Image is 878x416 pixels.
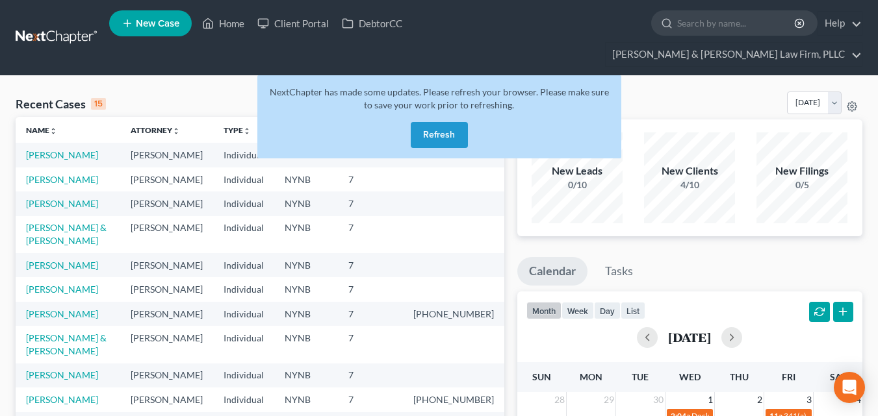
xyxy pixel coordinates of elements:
[644,178,735,191] div: 4/10
[213,253,274,277] td: Individual
[338,302,403,326] td: 7
[120,216,213,253] td: [PERSON_NAME]
[196,12,251,35] a: Home
[26,284,98,295] a: [PERSON_NAME]
[338,387,403,411] td: 7
[120,253,213,277] td: [PERSON_NAME]
[594,302,621,319] button: day
[120,191,213,215] td: [PERSON_NAME]
[120,302,213,326] td: [PERSON_NAME]
[677,11,796,35] input: Search by name...
[338,253,403,277] td: 7
[16,96,106,112] div: Recent Cases
[274,363,338,387] td: NYNB
[274,302,338,326] td: NYNB
[26,308,98,319] a: [PERSON_NAME]
[131,125,180,135] a: Attorneyunfold_more
[834,372,865,403] div: Open Intercom Messenger
[668,330,711,344] h2: [DATE]
[411,122,468,148] button: Refresh
[338,277,403,301] td: 7
[593,257,645,286] a: Tasks
[338,191,403,215] td: 7
[26,174,98,185] a: [PERSON_NAME]
[338,326,403,363] td: 7
[621,302,645,319] button: list
[274,216,338,253] td: NYNB
[679,371,701,382] span: Wed
[172,127,180,135] i: unfold_more
[606,43,862,66] a: [PERSON_NAME] & [PERSON_NAME] Law Firm, PLLC
[652,392,665,408] span: 30
[26,198,98,209] a: [PERSON_NAME]
[270,86,609,110] span: NextChapter has made some updates. Please refresh your browser. Please make sure to save your wor...
[26,222,107,246] a: [PERSON_NAME] & [PERSON_NAME]
[335,12,409,35] a: DebtorCC
[562,302,594,319] button: week
[251,12,335,35] a: Client Portal
[782,371,795,382] span: Fri
[830,371,846,382] span: Sat
[26,260,98,271] a: [PERSON_NAME]
[213,302,274,326] td: Individual
[136,19,179,29] span: New Case
[26,149,98,160] a: [PERSON_NAME]
[338,167,403,191] td: 7
[274,167,338,191] td: NYNB
[274,277,338,301] td: NYNB
[120,326,213,363] td: [PERSON_NAME]
[532,178,623,191] div: 0/10
[274,387,338,411] td: NYNB
[274,191,338,215] td: NYNB
[120,143,213,167] td: [PERSON_NAME]
[632,371,649,382] span: Tue
[120,387,213,411] td: [PERSON_NAME]
[532,371,551,382] span: Sun
[274,326,338,363] td: NYNB
[213,191,274,215] td: Individual
[224,125,251,135] a: Typeunfold_more
[213,363,274,387] td: Individual
[553,392,566,408] span: 28
[644,164,735,178] div: New Clients
[26,369,98,380] a: [PERSON_NAME]
[213,216,274,253] td: Individual
[49,127,57,135] i: unfold_more
[756,164,847,178] div: New Filings
[532,164,623,178] div: New Leads
[338,363,403,387] td: 7
[213,387,274,411] td: Individual
[213,167,274,191] td: Individual
[120,277,213,301] td: [PERSON_NAME]
[580,371,602,382] span: Mon
[517,257,587,286] a: Calendar
[26,332,107,356] a: [PERSON_NAME] & [PERSON_NAME]
[602,392,615,408] span: 29
[818,12,862,35] a: Help
[403,302,504,326] td: [PHONE_NUMBER]
[26,125,57,135] a: Nameunfold_more
[120,363,213,387] td: [PERSON_NAME]
[756,392,764,408] span: 2
[526,302,562,319] button: month
[706,392,714,408] span: 1
[805,392,813,408] span: 3
[243,127,251,135] i: unfold_more
[213,143,274,167] td: Individual
[756,178,847,191] div: 0/5
[26,394,98,405] a: [PERSON_NAME]
[120,167,213,191] td: [PERSON_NAME]
[213,277,274,301] td: Individual
[213,326,274,363] td: Individual
[338,216,403,253] td: 7
[91,98,106,110] div: 15
[274,253,338,277] td: NYNB
[403,387,504,411] td: [PHONE_NUMBER]
[730,371,749,382] span: Thu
